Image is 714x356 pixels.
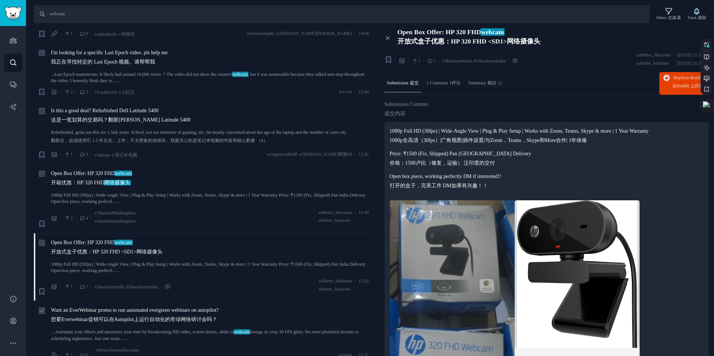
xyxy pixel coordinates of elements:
[390,150,704,167] p: Price: ₹1500 (Fix, Shipped) Pan [GEOGRAPHIC_DATA] Delivery
[299,152,352,157] sider-trans-text: u/[PERSON_NAME]螃蟹08
[515,200,640,348] img: Open Box Offer: HP 320 FHD Webcam
[232,72,248,77] span: webcam
[427,80,461,87] span: 1 Comment
[91,214,92,222] span: ·
[94,210,136,225] span: r/MumbaiMarketplace
[51,117,190,123] sider-trans-text: 这是一笔划算的交易吗？翻新[PERSON_NAME] Latitude 5400
[276,31,352,36] sider-trans-text: u/[PERSON_NAME][PERSON_NAME]
[94,152,137,158] span: r/laptops
[358,89,369,96] span: 13:44
[60,30,62,38] span: ·
[75,151,77,159] span: ·
[668,16,681,20] sider-trans-text: 过滤 器
[51,261,369,274] a: 1080p Full HD (30fps) | Wide-Angle View | Plug & Play Setup | Works with Zoom, Teams, Skype & mor...
[64,30,73,37] span: 1
[91,88,92,96] span: ·
[51,169,132,190] a: Open Box Offer: HP 320 FHDwebcam开箱优惠：HP 320 FHD网络摄像头
[51,129,369,147] a: Refurbished, gotta use this for 1.5ish years. School, not too intensive of gaming, etc. Im mostly...
[51,239,163,259] a: Open Box Offer: HP 320 FHDwebcam开放式盒子优惠：HP 320 FHD <SD1>网络摄像头
[412,58,421,64] span: 1
[79,30,88,37] span: 0
[355,278,356,295] span: ·
[398,38,541,45] sider-trans-text: 开放式盒子优惠：HP 320 FHD <SD1>网络摄像头
[75,30,77,38] span: ·
[34,5,650,23] input: Search Keyword
[64,151,73,158] span: 1
[390,172,704,190] p: Open box piece, working perfectly DM if interested!!
[51,239,163,259] span: Open Box Offer: HP 320 FHD
[94,90,134,95] span: r/LastEpoch
[672,75,704,92] span: Reply
[112,152,137,158] sider-trans-text: r/笔记本电脑
[318,287,350,292] sider-trans-text: u/better_horizo​​ns
[79,284,88,290] span: 1
[51,169,132,190] span: Open Box Offer: HP 320 FHD
[508,57,509,65] span: ·
[318,278,352,292] span: u/Better_Horizons
[75,214,77,222] span: ·
[64,215,73,222] span: 2
[94,284,158,289] span: r/HardwareIndia
[698,16,706,20] sider-trans-text: 跟踪
[656,15,681,20] div: Filters
[79,151,88,158] span: 3
[390,160,495,166] sider-trans-text: 价格：1500卢比（修复，运输） 泛印度的交付
[385,111,405,116] sider-trans-text: 提交内容
[51,49,168,69] span: I'm looking for a specific Last Epoch video. pls help me
[355,210,356,227] span: ·
[355,89,356,96] span: ·
[659,72,709,95] button: Replyon Reddit在Reddit 上回复
[51,329,369,342] a: ... Automate your efforts and maximize your time by broadcasting HD video, screen shares, slides ...
[387,80,419,87] span: Submission
[114,240,133,245] span: webcam
[94,32,135,37] span: r/salesaholic
[75,283,77,291] span: ·
[91,30,92,38] span: ·
[390,183,488,188] sider-trans-text: 打开的盒子，完美工作 DM如果有兴趣！！
[442,58,505,64] span: r/HardwareIndia
[488,80,496,85] sider-trans-text: 概括
[104,180,131,185] span: 网络摄像头
[358,151,369,158] span: 12:42
[60,283,62,291] span: ·
[358,30,369,37] span: 14:04
[51,249,163,255] sider-trans-text: 开放式盒子优惠：HP 320 FHD <SD1>网络摄像头
[91,283,92,291] span: ·
[79,89,88,96] span: 2
[247,30,352,37] span: u/loveumurphy
[114,171,133,176] span: webcam
[234,329,250,334] span: webcam
[4,7,22,20] img: GummySearch logo
[677,61,709,66] sider-trans-text: [DATE] 11:33:15
[423,57,425,65] span: ·
[126,284,158,289] sider-trans-text: R/HardwareIndia
[51,49,168,69] a: I'm looking for a specific Last Epoch video. pls help me我正在寻找特定的 Last Epoch 视频。请帮帮我
[51,306,219,326] a: Want an EverWebinar promo to run automated evergreen webinars on autopilot?想要Everwebinar促销可以在Auto...
[75,88,77,96] span: ·
[60,88,62,96] span: ·
[119,32,135,37] sider-trans-text: r/销售狂
[672,83,704,88] sider-trans-text: 在Reddit 上回复
[398,28,541,48] span: Open Box Offer: HP 320 FHD
[318,218,350,223] sider-trans-text: u/better_horizo​​ns
[339,89,352,96] span: u/vvvit
[385,100,429,120] span: Submission Contents
[64,284,73,290] span: 1
[79,215,88,222] span: 4
[408,57,409,65] span: ·
[637,61,669,66] sider-trans-text: u/better_horizo​​ns
[60,214,62,222] span: ·
[390,137,587,143] sider-trans-text: 1080p全高清（30fps）|广角视图|插件设置|与Zoom，Teams，Skype和More合作| 1年保修
[438,57,440,65] span: ·
[685,75,702,80] span: on Reddit
[685,6,709,22] button: Track跟踪
[468,80,496,87] span: Summary
[677,52,709,69] span: [DATE] 11:33:15
[358,278,369,295] span: 11:33
[474,58,505,64] sider-trans-text: R/HardwareIndia
[94,219,136,224] sider-trans-text: r/mumbiaimarketplace
[355,151,356,158] span: ·
[427,58,436,64] span: 1
[355,30,356,37] span: ·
